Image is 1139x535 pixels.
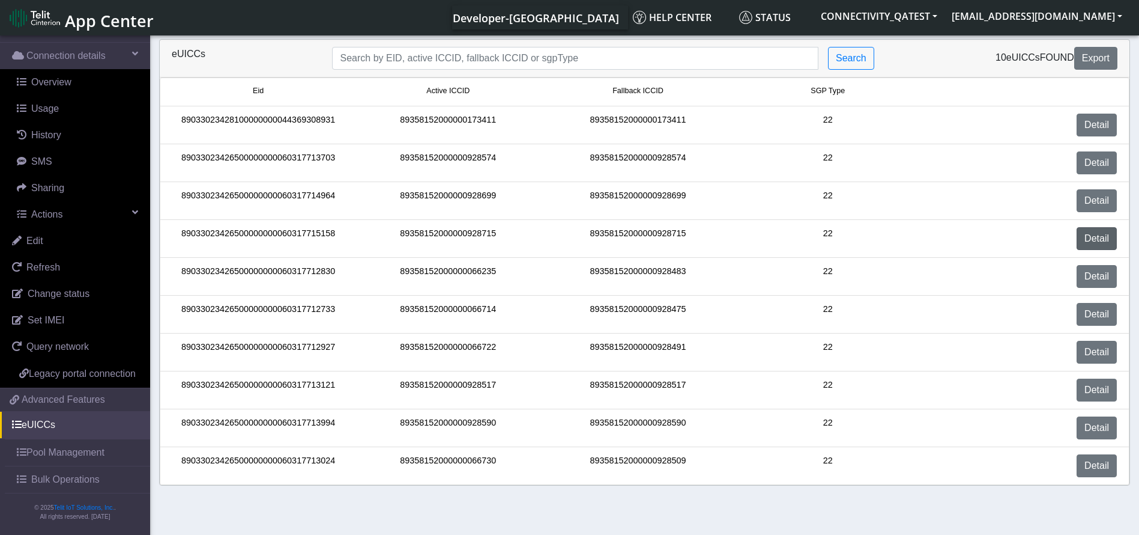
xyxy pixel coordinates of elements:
span: Legacy portal connection [29,368,136,379]
span: Fallback ICCID [612,85,663,97]
a: Usage [5,96,150,122]
a: Detail [1077,189,1117,212]
a: Pool Management [5,439,150,466]
div: 22 [733,189,923,212]
span: SMS [31,156,52,167]
span: History [31,130,61,140]
div: 89358152000000928715 [543,227,733,250]
a: Detail [1077,341,1117,364]
span: Bulk Operations [31,472,100,487]
div: 89033023426500000000060317713703 [163,151,353,174]
a: Bulk Operations [5,466,150,493]
input: Search... [332,47,818,70]
span: found [1040,52,1074,63]
span: 10 [995,52,1006,63]
a: Detail [1077,227,1117,250]
a: Sharing [5,175,150,201]
span: Query network [26,341,89,352]
div: 22 [733,151,923,174]
a: Help center [628,5,734,29]
div: 22 [733,341,923,364]
a: Detail [1077,114,1117,136]
div: 89358152000000928475 [543,303,733,326]
a: Overview [5,69,150,96]
button: [EMAIL_ADDRESS][DOMAIN_NAME] [944,5,1129,27]
button: Export [1074,47,1117,70]
a: App Center [10,5,152,31]
div: 89033023426500000000060317712927 [163,341,353,364]
a: Detail [1077,417,1117,439]
span: Eid [253,85,264,97]
img: logo-telit-cinterion-gw-new.png [10,8,60,28]
button: Search [828,47,874,70]
div: 89033023426500000000060317715158 [163,227,353,250]
span: Actions [31,209,62,219]
div: 89358152000000173411 [353,114,543,136]
div: 22 [733,265,923,288]
div: 89358152000000928715 [353,227,543,250]
div: 22 [733,227,923,250]
a: Detail [1077,303,1117,326]
div: 22 [733,303,923,326]
div: 89358152000000066235 [353,265,543,288]
a: Telit IoT Solutions, Inc. [54,504,114,511]
a: Actions [5,201,150,228]
div: 89358152000000928509 [543,454,733,477]
div: 89033023426500000000060317714964 [163,189,353,212]
img: status.svg [739,11,752,24]
div: 89358152000000928590 [543,417,733,439]
div: eUICCs [163,47,323,70]
div: 89033023426500000000060317712733 [163,303,353,326]
span: Connection details [26,49,106,63]
span: eUICCs [1006,52,1040,63]
a: Your current platform instance [452,5,618,29]
div: 89358152000000928491 [543,341,733,364]
div: 89358152000000928517 [353,379,543,402]
span: Advanced Features [22,393,105,407]
div: 22 [733,454,923,477]
div: 22 [733,379,923,402]
span: Overview [31,77,71,87]
a: Detail [1077,151,1117,174]
div: 89358152000000928517 [543,379,733,402]
div: 89358152000000928483 [543,265,733,288]
div: 89358152000000928574 [353,151,543,174]
div: 89033023428100000000044369308931 [163,114,353,136]
a: Detail [1077,265,1117,288]
div: 89358152000000066714 [353,303,543,326]
span: Status [739,11,791,24]
div: 89358152000000066730 [353,454,543,477]
span: Sharing [31,183,64,193]
span: Set IMEI [28,315,64,325]
button: CONNECTIVITY_QATEST [814,5,944,27]
a: Detail [1077,379,1117,402]
div: 89033023426500000000060317713994 [163,417,353,439]
span: Edit [26,236,43,246]
span: Refresh [26,262,60,272]
span: App Center [65,10,154,32]
div: 89358152000000928699 [353,189,543,212]
div: 89358152000000066722 [353,341,543,364]
span: Usage [31,103,59,114]
div: 89033023426500000000060317713024 [163,454,353,477]
div: 89033023426500000000060317713121 [163,379,353,402]
div: 89033023426500000000060317712830 [163,265,353,288]
div: 89358152000000928699 [543,189,733,212]
a: Detail [1077,454,1117,477]
div: 22 [733,417,923,439]
span: Change status [28,289,89,299]
a: Status [734,5,814,29]
span: Developer-[GEOGRAPHIC_DATA] [453,11,619,25]
span: Active ICCID [426,85,470,97]
div: 22 [733,114,923,136]
span: Help center [633,11,711,24]
div: 89358152000000928590 [353,417,543,439]
div: 89358152000000928574 [543,151,733,174]
span: SGP Type [811,85,845,97]
a: History [5,122,150,148]
span: Export [1082,53,1110,63]
a: SMS [5,148,150,175]
img: knowledge.svg [633,11,646,24]
div: 89358152000000173411 [543,114,733,136]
